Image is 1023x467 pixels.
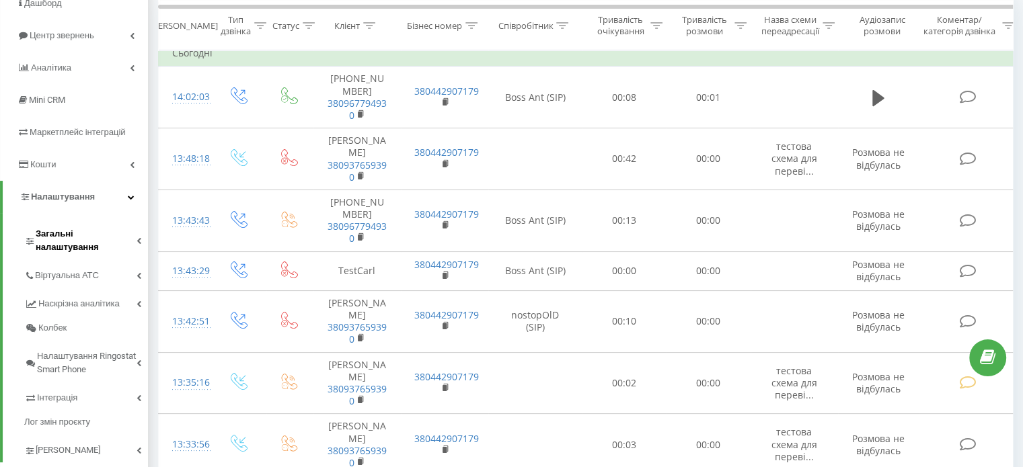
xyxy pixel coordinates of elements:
td: Boss Ant (SIP) [488,251,582,290]
span: Аналiтика [31,62,71,73]
span: Розмова не відбулась [852,308,905,333]
a: Загальні налаштування [24,218,148,259]
td: 00:08 [582,67,667,128]
td: 00:00 [667,189,751,251]
a: 380442907179 [414,258,479,271]
td: [PERSON_NAME] [313,128,401,190]
td: Boss Ant (SIP) [488,189,582,251]
td: 00:00 [582,251,667,290]
span: Наскрізна аналітика [38,297,120,310]
span: Інтеграція [37,391,77,405]
span: Розмова не відбулась [852,258,905,283]
td: [PHONE_NUMBER] [313,189,401,251]
span: тестова схема для переві... [771,140,817,177]
a: 380442907179 [414,85,479,97]
td: 00:10 [582,290,667,352]
div: Коментар/категорія дзвінка [920,14,999,37]
td: 00:00 [667,352,751,414]
a: 380442907179 [414,146,479,159]
td: Boss Ant (SIP) [488,67,582,128]
span: Розмова не відбулась [852,146,905,171]
span: Лог змін проєкту [24,415,90,429]
a: 380442907179 [414,370,479,383]
div: Тип дзвінка [221,14,251,37]
div: 13:42:51 [172,308,199,335]
a: 380442907179 [414,432,479,445]
span: Розмова не відбулась [852,370,905,395]
a: 380967794930 [328,220,387,245]
div: Тривалість очікування [594,14,647,37]
span: Колбек [38,321,67,335]
td: [PERSON_NAME] [313,352,401,414]
div: Співробітник [498,19,553,31]
a: Лог змін проєкту [24,410,148,434]
span: Центр звернень [30,30,94,40]
span: Розмова не відбулась [852,432,905,457]
div: Бізнес номер [407,19,462,31]
a: [PERSON_NAME] [24,434,148,462]
span: Налаштування Ringostat Smart Phone [37,349,137,376]
div: Статус [272,19,299,31]
td: 00:13 [582,189,667,251]
div: 13:48:18 [172,146,199,172]
a: Налаштування Ringostat Smart Phone [24,340,148,382]
div: Назва схеми переадресації [761,14,819,37]
td: nostopOlD (SIP) [488,290,582,352]
a: 380442907179 [414,308,479,321]
span: тестова схема для переві... [771,364,817,401]
a: 380937659390 [328,321,387,345]
a: 380967794930 [328,97,387,122]
div: 13:35:16 [172,370,199,396]
div: Тривалість розмови [678,14,731,37]
a: Віртуальна АТС [24,259,148,288]
div: [PERSON_NAME] [150,19,218,31]
span: Mini CRM [29,95,65,105]
span: [PERSON_NAME] [36,443,100,457]
span: Налаштування [31,192,95,202]
td: 00:02 [582,352,667,414]
span: Загальні налаштування [36,227,137,254]
div: 13:43:29 [172,258,199,284]
span: Кошти [30,159,56,169]
span: Віртуальна АТС [35,269,99,282]
a: Колбек [24,316,148,340]
a: Інтеграція [24,382,148,410]
a: Наскрізна аналітика [24,288,148,316]
a: 380937659390 [328,159,387,183]
td: 00:00 [667,128,751,190]
td: 00:00 [667,290,751,352]
td: [PHONE_NUMBER] [313,67,401,128]
td: Сьогодні [159,40,1020,67]
div: 13:43:43 [172,208,199,234]
td: 00:42 [582,128,667,190]
span: тестова схема для переві... [771,425,817,462]
div: 14:02:03 [172,84,199,110]
a: Налаштування [3,181,148,213]
a: 380937659390 [328,382,387,407]
div: Аудіозапис розмови [849,14,915,37]
td: 00:00 [667,251,751,290]
td: 00:01 [667,67,751,128]
span: Маркетплейс інтеграцій [30,127,126,137]
span: Розмова не відбулась [852,208,905,232]
div: Клієнт [334,19,360,31]
td: TestCarl [313,251,401,290]
div: 13:33:56 [172,431,199,458]
a: 380442907179 [414,208,479,220]
td: [PERSON_NAME] [313,290,401,352]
